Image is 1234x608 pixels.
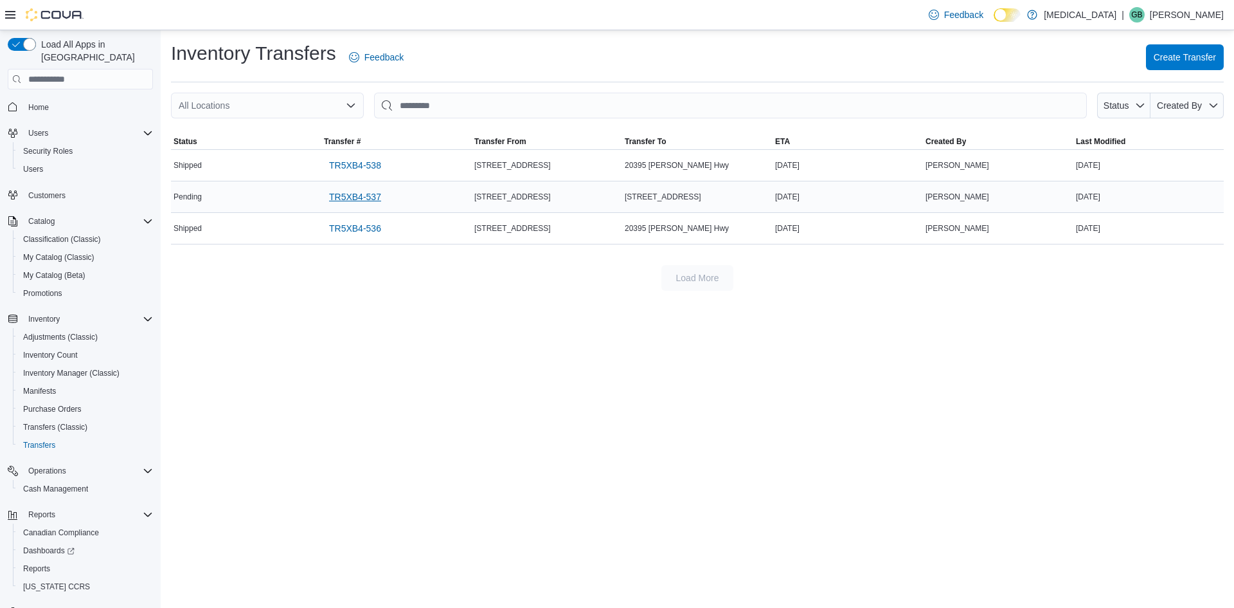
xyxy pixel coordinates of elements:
[924,2,988,28] a: Feedback
[174,192,202,202] span: Pending
[1073,189,1224,205] div: [DATE]
[374,93,1087,118] input: This is a search bar. After typing your query, hit enter to filter the results lower in the page.
[23,484,88,494] span: Cash Management
[18,161,153,177] span: Users
[13,266,158,284] button: My Catalog (Beta)
[23,164,43,174] span: Users
[23,288,62,299] span: Promotions
[18,481,93,497] a: Cash Management
[18,329,153,345] span: Adjustments (Classic)
[13,400,158,418] button: Purchase Orders
[28,314,60,324] span: Inventory
[23,404,82,414] span: Purchase Orders
[18,383,61,399] a: Manifests
[13,542,158,560] a: Dashboards
[23,100,54,115] a: Home
[18,419,93,435] a: Transfers (Classic)
[1122,7,1124,23] p: |
[18,383,153,399] span: Manifests
[324,184,386,210] a: TR5XB4-537
[324,152,386,178] a: TR5XB4-538
[18,561,55,576] a: Reports
[18,543,153,558] span: Dashboards
[344,44,409,70] a: Feedback
[18,438,153,453] span: Transfers
[3,462,158,480] button: Operations
[23,311,65,327] button: Inventory
[321,134,472,149] button: Transfer #
[18,286,153,301] span: Promotions
[171,134,321,149] button: Status
[23,125,53,141] button: Users
[1073,221,1224,236] div: [DATE]
[3,310,158,328] button: Inventory
[23,311,153,327] span: Inventory
[773,221,923,236] div: [DATE]
[23,188,71,203] a: Customers
[13,418,158,436] button: Transfers (Classic)
[474,223,551,234] span: [STREET_ADDRESS]
[18,481,153,497] span: Cash Management
[23,98,153,115] span: Home
[171,41,336,66] h1: Inventory Transfers
[625,192,701,202] span: [STREET_ADDRESS]
[773,134,923,149] button: ETA
[174,223,202,234] span: Shipped
[1076,136,1125,147] span: Last Modified
[23,146,73,156] span: Security Roles
[23,125,153,141] span: Users
[18,286,67,301] a: Promotions
[18,250,100,265] a: My Catalog (Classic)
[13,436,158,454] button: Transfers
[625,223,729,234] span: 20395 [PERSON_NAME] Hwy
[28,128,48,138] span: Users
[773,158,923,173] div: [DATE]
[13,248,158,266] button: My Catalog (Classic)
[3,212,158,230] button: Catalog
[13,160,158,178] button: Users
[1104,100,1129,111] span: Status
[925,136,966,147] span: Created By
[18,525,153,540] span: Canadian Compliance
[1097,93,1150,118] button: Status
[28,510,55,520] span: Reports
[23,422,87,432] span: Transfers (Classic)
[26,8,84,21] img: Cova
[329,190,381,203] span: TR5XB4-537
[28,190,66,201] span: Customers
[923,134,1073,149] button: Created By
[23,234,101,244] span: Classification (Classic)
[472,134,622,149] button: Transfer From
[18,438,60,453] a: Transfers
[773,189,923,205] div: [DATE]
[13,480,158,498] button: Cash Management
[324,136,361,147] span: Transfer #
[13,230,158,248] button: Classification (Classic)
[13,142,158,160] button: Security Roles
[474,136,526,147] span: Transfer From
[661,265,733,291] button: Load More
[174,136,197,147] span: Status
[28,102,49,113] span: Home
[18,419,153,435] span: Transfers (Classic)
[925,223,989,234] span: [PERSON_NAME]
[346,100,356,111] button: Open list of options
[18,579,95,594] a: [US_STATE] CCRS
[13,578,158,596] button: [US_STATE] CCRS
[23,214,153,229] span: Catalog
[1073,158,1224,173] div: [DATE]
[474,192,551,202] span: [STREET_ADDRESS]
[23,332,98,342] span: Adjustments (Classic)
[23,528,99,538] span: Canadian Compliance
[23,350,78,360] span: Inventory Count
[23,187,153,203] span: Customers
[625,136,666,147] span: Transfer To
[3,186,158,205] button: Customers
[1150,7,1224,23] p: [PERSON_NAME]
[23,386,56,396] span: Manifests
[329,159,381,172] span: TR5XB4-538
[23,214,60,229] button: Catalog
[18,329,103,345] a: Adjustments (Classic)
[23,582,90,592] span: [US_STATE] CCRS
[1044,7,1116,23] p: [MEDICAL_DATA]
